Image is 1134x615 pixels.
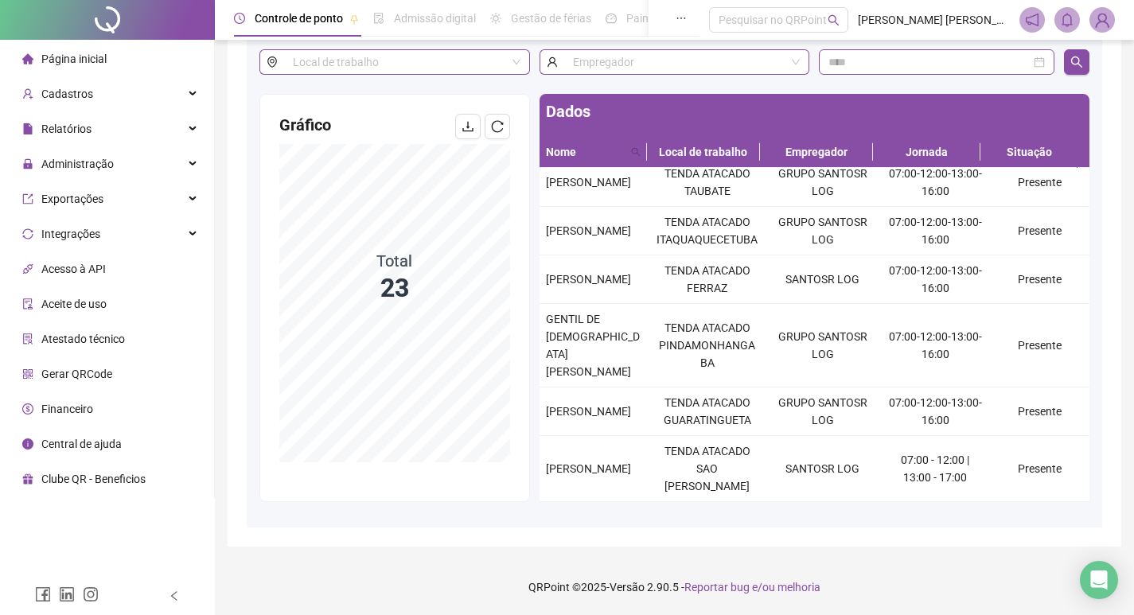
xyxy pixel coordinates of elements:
[546,273,631,286] span: [PERSON_NAME]
[394,12,476,25] span: Admissão digital
[626,12,688,25] span: Painel do DP
[22,403,33,415] span: dollar
[41,158,114,170] span: Administração
[880,158,990,207] td: 07:00-12:00-13:00-16:00
[991,255,1089,304] td: Presente
[22,228,33,239] span: sync
[765,304,880,387] td: GRUPO SANTOSR LOG
[22,158,33,169] span: lock
[22,333,33,344] span: solution
[880,255,990,304] td: 07:00-12:00-13:00-16:00
[991,158,1089,207] td: Presente
[765,436,880,502] td: SANTOSR LOG
[649,304,765,387] td: TENDA ATACADO PINDAMONHANGABA
[22,193,33,204] span: export
[59,586,75,602] span: linkedin
[649,387,765,436] td: TENDA ATACADO GUARATINGUETA
[41,403,93,415] span: Financeiro
[765,255,880,304] td: SANTOSR LOG
[511,12,591,25] span: Gestão de férias
[22,473,33,485] span: gift
[1060,13,1074,27] span: bell
[22,368,33,380] span: qrcode
[169,590,180,601] span: left
[649,158,765,207] td: TENDA ATACADO TAUBATE
[991,304,1089,387] td: Presente
[880,304,990,387] td: 07:00-12:00-13:00-16:00
[1090,8,1114,32] img: 46468
[491,120,504,133] span: reload
[546,102,590,121] span: Dados
[41,53,107,65] span: Página inicial
[41,263,106,275] span: Acesso à API
[546,143,625,161] span: Nome
[880,436,990,502] td: 07:00 - 12:00 | 13:00 - 17:00
[22,53,33,64] span: home
[349,14,359,24] span: pushpin
[676,13,687,24] span: ellipsis
[546,405,631,418] span: [PERSON_NAME]
[880,207,990,255] td: 07:00-12:00-13:00-16:00
[234,13,245,24] span: clock-circle
[546,313,640,378] span: GENTIL DE [DEMOGRAPHIC_DATA][PERSON_NAME]
[980,137,1077,168] th: Situação
[610,581,645,594] span: Versão
[41,228,100,240] span: Integrações
[991,436,1089,502] td: Presente
[546,176,631,189] span: [PERSON_NAME]
[22,263,33,274] span: api
[41,123,92,135] span: Relatórios
[22,298,33,309] span: audit
[828,14,840,26] span: search
[540,49,564,75] span: user
[373,13,384,24] span: file-done
[631,147,641,157] span: search
[22,438,33,450] span: info-circle
[35,586,51,602] span: facebook
[765,158,880,207] td: GRUPO SANTOSR LOG
[41,193,103,205] span: Exportações
[22,123,33,134] span: file
[259,49,284,75] span: environment
[546,224,631,237] span: [PERSON_NAME]
[765,207,880,255] td: GRUPO SANTOSR LOG
[41,88,93,100] span: Cadastros
[255,12,343,25] span: Controle de ponto
[1080,561,1118,599] div: Open Intercom Messenger
[765,387,880,436] td: GRUPO SANTOSR LOG
[858,11,1010,29] span: [PERSON_NAME] [PERSON_NAME] - SANTOSR LOGISTICA
[490,13,501,24] span: sun
[991,387,1089,436] td: Presente
[41,298,107,310] span: Aceite de uso
[1025,13,1039,27] span: notification
[83,586,99,602] span: instagram
[462,120,474,133] span: download
[649,436,765,502] td: TENDA ATACADO SAO [PERSON_NAME]
[41,333,125,345] span: Atestado técnico
[649,207,765,255] td: TENDA ATACADO ITAQUAQUECETUBA
[41,438,122,450] span: Central de ajuda
[684,581,820,594] span: Reportar bug e/ou melhoria
[649,255,765,304] td: TENDA ATACADO FERRAZ
[628,140,644,164] span: search
[873,137,980,168] th: Jornada
[22,88,33,99] span: user-add
[546,462,631,475] span: [PERSON_NAME]
[279,115,331,134] span: Gráfico
[215,559,1134,615] footer: QRPoint © 2025 - 2.90.5 -
[606,13,617,24] span: dashboard
[1070,56,1083,68] span: search
[647,137,760,168] th: Local de trabalho
[760,137,873,168] th: Empregador
[880,387,990,436] td: 07:00-12:00-13:00-16:00
[41,473,146,485] span: Clube QR - Beneficios
[991,207,1089,255] td: Presente
[41,368,112,380] span: Gerar QRCode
